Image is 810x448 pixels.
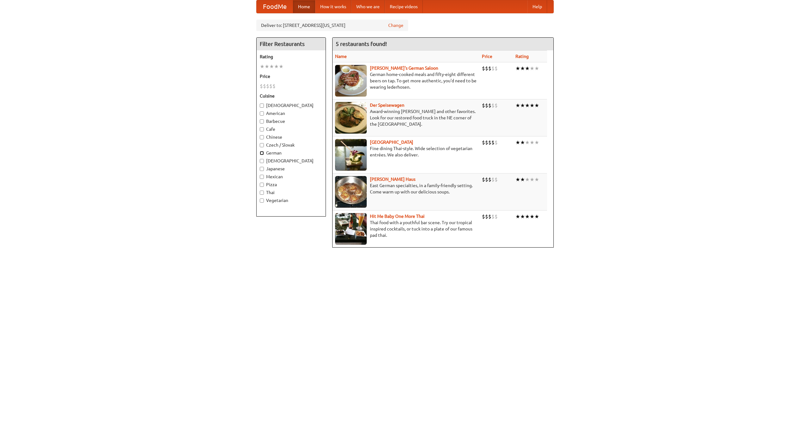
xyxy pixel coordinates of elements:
li: $ [491,139,495,146]
li: $ [491,213,495,220]
label: Chinese [260,134,322,140]
ng-pluralize: 5 restaurants found! [336,41,387,47]
li: $ [260,83,263,90]
li: ★ [274,63,279,70]
li: ★ [515,213,520,220]
li: ★ [534,65,539,72]
li: ★ [534,139,539,146]
li: $ [495,213,498,220]
li: ★ [530,213,534,220]
li: ★ [530,65,534,72]
li: ★ [279,63,283,70]
p: Thai food with a youthful bar scene. Try our tropical inspired cocktails, or tuck into a plate of... [335,219,477,238]
input: Barbecue [260,119,264,123]
li: $ [485,176,488,183]
a: Help [527,0,547,13]
a: Change [388,22,403,28]
label: Pizza [260,181,322,188]
label: Barbecue [260,118,322,124]
li: $ [485,213,488,220]
li: ★ [515,176,520,183]
div: Deliver to: [STREET_ADDRESS][US_STATE] [256,20,408,31]
img: babythai.jpg [335,213,367,245]
p: Fine dining Thai-style. Wide selection of vegetarian entrées. We also deliver. [335,145,477,158]
input: German [260,151,264,155]
input: [DEMOGRAPHIC_DATA] [260,104,264,108]
li: ★ [530,139,534,146]
li: ★ [525,213,530,220]
li: ★ [520,176,525,183]
li: $ [482,102,485,109]
li: ★ [515,139,520,146]
li: $ [488,102,491,109]
a: Price [482,54,492,59]
h4: Filter Restaurants [257,38,326,50]
li: $ [485,139,488,146]
input: American [260,111,264,116]
li: $ [495,65,498,72]
label: [DEMOGRAPHIC_DATA] [260,158,322,164]
li: ★ [269,63,274,70]
input: Czech / Slovak [260,143,264,147]
a: How it works [315,0,351,13]
li: ★ [525,176,530,183]
li: $ [272,83,276,90]
li: ★ [515,65,520,72]
li: $ [485,102,488,109]
li: $ [491,102,495,109]
li: $ [266,83,269,90]
img: satay.jpg [335,139,367,171]
a: Der Speisewagen [370,103,404,108]
li: $ [482,139,485,146]
li: ★ [520,65,525,72]
li: ★ [265,63,269,70]
h5: Price [260,73,322,79]
label: American [260,110,322,117]
li: $ [263,83,266,90]
a: FoodMe [257,0,293,13]
input: Japanese [260,167,264,171]
a: Name [335,54,347,59]
label: German [260,150,322,156]
li: ★ [534,176,539,183]
li: $ [269,83,272,90]
b: [PERSON_NAME] Haus [370,177,415,182]
li: $ [491,176,495,183]
label: Czech / Slovak [260,142,322,148]
label: Japanese [260,166,322,172]
li: $ [485,65,488,72]
a: Home [293,0,315,13]
li: $ [488,176,491,183]
li: ★ [525,139,530,146]
a: [PERSON_NAME]'s German Saloon [370,66,438,71]
input: Cafe [260,127,264,131]
label: [DEMOGRAPHIC_DATA] [260,102,322,109]
li: ★ [530,102,534,109]
label: Mexican [260,174,322,180]
p: German home-cooked meals and fifty-eight different beers on tap. To get more authentic, you'd nee... [335,71,477,90]
a: Hit Me Baby One More Thai [370,214,425,219]
h5: Cuisine [260,93,322,99]
input: Vegetarian [260,199,264,203]
label: Thai [260,189,322,196]
li: ★ [515,102,520,109]
a: [GEOGRAPHIC_DATA] [370,140,413,145]
label: Cafe [260,126,322,132]
li: ★ [520,102,525,109]
li: $ [488,213,491,220]
input: Chinese [260,135,264,139]
li: $ [491,65,495,72]
a: Recipe videos [385,0,423,13]
li: $ [488,139,491,146]
li: ★ [530,176,534,183]
p: East German specialties, in a family-friendly setting. Come warm up with our delicious soups. [335,182,477,195]
li: ★ [525,102,530,109]
li: ★ [520,139,525,146]
li: ★ [520,213,525,220]
input: Pizza [260,183,264,187]
li: $ [482,176,485,183]
li: ★ [534,213,539,220]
